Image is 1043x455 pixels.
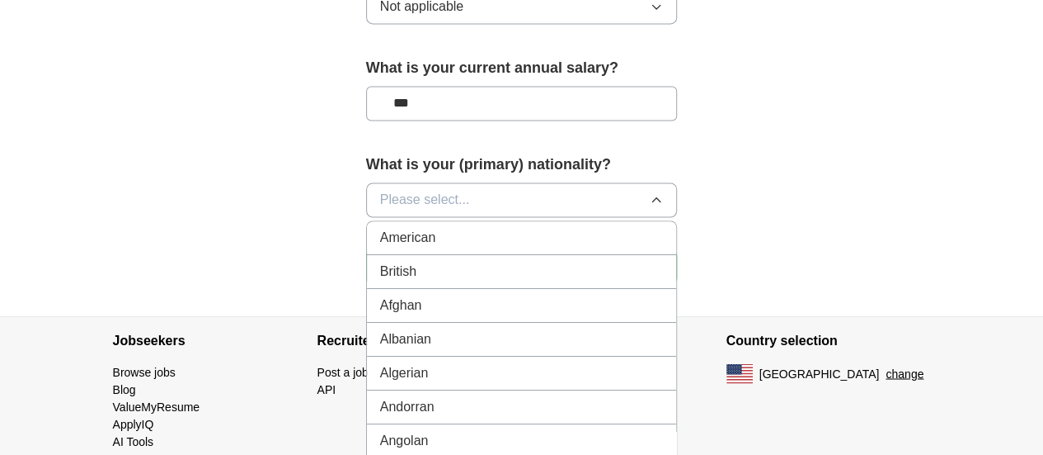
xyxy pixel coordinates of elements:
span: Please select... [380,190,470,210]
span: [GEOGRAPHIC_DATA] [759,365,880,382]
a: Post a job [317,365,369,378]
span: Algerian [380,363,429,383]
label: What is your (primary) nationality? [366,154,678,176]
img: US flag [726,363,753,383]
span: Andorran [380,397,435,417]
label: What is your current annual salary? [366,57,678,79]
a: AI Tools [113,434,154,448]
span: American [380,228,436,248]
a: API [317,382,336,396]
a: ApplyIQ [113,417,154,430]
span: Afghan [380,296,422,315]
span: Angolan [380,431,429,451]
button: change [886,365,923,382]
a: Blog [113,382,136,396]
span: Albanian [380,329,431,349]
a: Browse jobs [113,365,176,378]
button: Please select... [366,182,678,217]
h4: Country selection [726,317,931,363]
span: British [380,262,416,282]
a: ValueMyResume [113,400,200,413]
